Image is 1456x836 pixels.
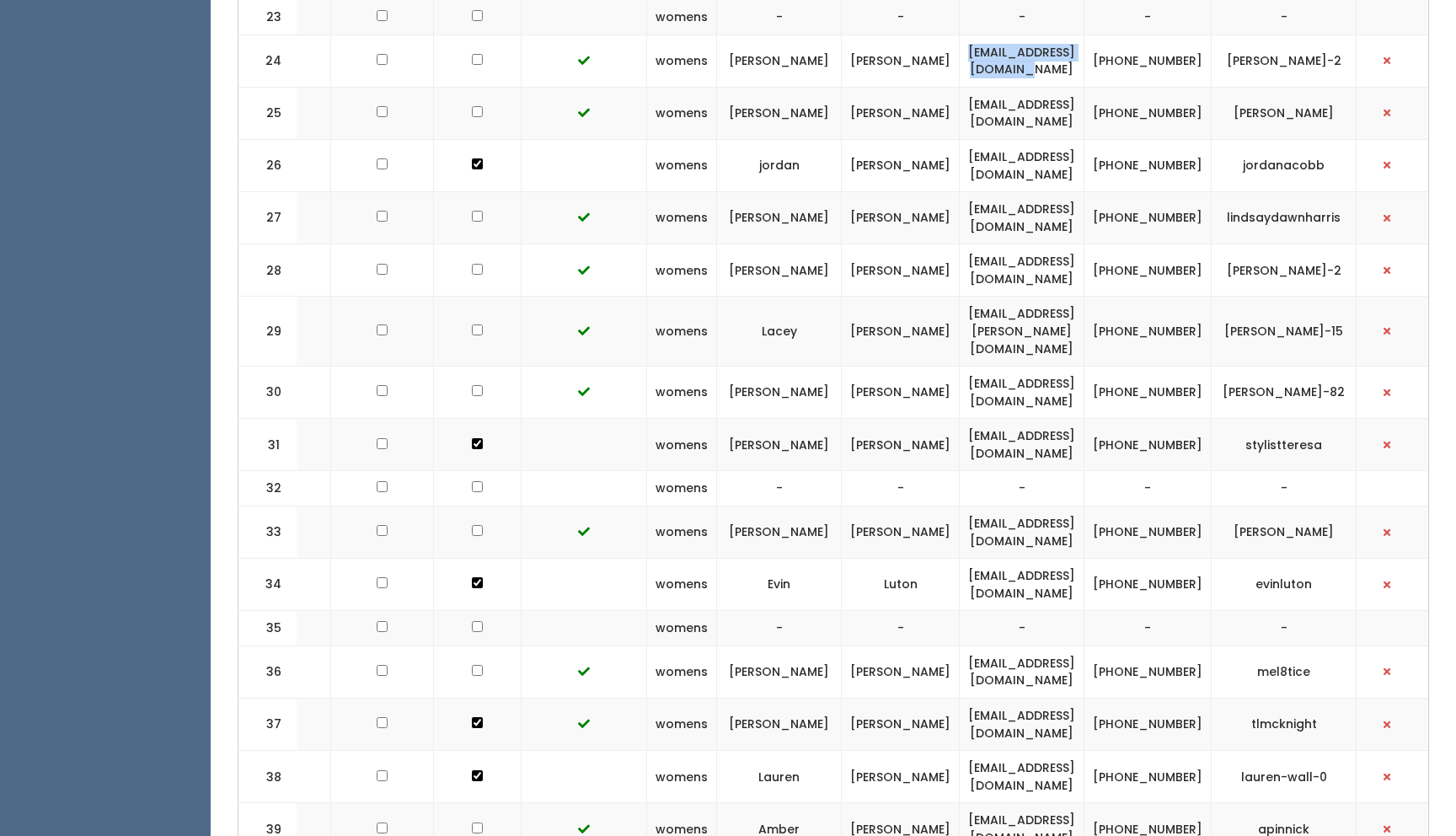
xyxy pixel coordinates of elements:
[647,244,717,297] td: womens
[1212,559,1357,611] td: evinluton
[1212,751,1357,803] td: lauren-wall-0
[238,297,297,367] td: 29
[238,751,297,803] td: 38
[717,244,842,297] td: [PERSON_NAME]
[238,192,297,244] td: 27
[960,611,1084,646] td: -
[238,419,297,471] td: 31
[647,751,717,803] td: womens
[1212,244,1357,297] td: [PERSON_NAME]-2
[1212,192,1357,244] td: lindsaydawnharris
[238,139,297,191] td: 26
[647,35,717,87] td: womens
[717,139,842,191] td: jordan
[647,471,717,506] td: womens
[717,646,842,698] td: [PERSON_NAME]
[717,506,842,559] td: [PERSON_NAME]
[842,419,960,471] td: [PERSON_NAME]
[1212,611,1357,646] td: -
[1212,87,1357,139] td: [PERSON_NAME]
[717,297,842,367] td: Lacey
[647,297,717,367] td: womens
[842,297,960,367] td: [PERSON_NAME]
[238,611,297,646] td: 35
[238,559,297,611] td: 34
[842,35,960,87] td: [PERSON_NAME]
[717,699,842,751] td: [PERSON_NAME]
[1212,646,1357,698] td: mel8tice
[960,297,1084,367] td: [EMAIL_ADDRESS][PERSON_NAME][DOMAIN_NAME]
[960,751,1084,803] td: [EMAIL_ADDRESS][DOMAIN_NAME]
[960,139,1084,191] td: [EMAIL_ADDRESS][DOMAIN_NAME]
[238,646,297,698] td: 36
[1084,35,1212,87] td: [PHONE_NUMBER]
[717,192,842,244] td: [PERSON_NAME]
[238,699,297,751] td: 37
[842,139,960,191] td: [PERSON_NAME]
[717,559,842,611] td: Evin
[647,611,717,646] td: womens
[842,699,960,751] td: [PERSON_NAME]
[842,506,960,559] td: [PERSON_NAME]
[1084,367,1212,419] td: [PHONE_NUMBER]
[1084,506,1212,559] td: [PHONE_NUMBER]
[1084,646,1212,698] td: [PHONE_NUMBER]
[842,87,960,139] td: [PERSON_NAME]
[960,699,1084,751] td: [EMAIL_ADDRESS][DOMAIN_NAME]
[1084,139,1212,191] td: [PHONE_NUMBER]
[1212,139,1357,191] td: jordanacobb
[1084,244,1212,297] td: [PHONE_NUMBER]
[647,419,717,471] td: womens
[1084,297,1212,367] td: [PHONE_NUMBER]
[1084,699,1212,751] td: [PHONE_NUMBER]
[1212,297,1357,367] td: [PERSON_NAME]-15
[238,87,297,139] td: 25
[1212,699,1357,751] td: tlmcknight
[1212,367,1357,419] td: [PERSON_NAME]-82
[960,646,1084,698] td: [EMAIL_ADDRESS][DOMAIN_NAME]
[1084,419,1212,471] td: [PHONE_NUMBER]
[717,751,842,803] td: Lauren
[647,87,717,139] td: womens
[960,559,1084,611] td: [EMAIL_ADDRESS][DOMAIN_NAME]
[842,751,960,803] td: [PERSON_NAME]
[842,471,960,506] td: -
[960,367,1084,419] td: [EMAIL_ADDRESS][DOMAIN_NAME]
[647,367,717,419] td: womens
[1084,751,1212,803] td: [PHONE_NUMBER]
[960,192,1084,244] td: [EMAIL_ADDRESS][DOMAIN_NAME]
[842,559,960,611] td: Luton
[1084,471,1212,506] td: -
[842,244,960,297] td: [PERSON_NAME]
[647,699,717,751] td: womens
[1084,192,1212,244] td: [PHONE_NUMBER]
[1212,471,1357,506] td: -
[960,471,1084,506] td: -
[960,419,1084,471] td: [EMAIL_ADDRESS][DOMAIN_NAME]
[960,244,1084,297] td: [EMAIL_ADDRESS][DOMAIN_NAME]
[842,367,960,419] td: [PERSON_NAME]
[717,419,842,471] td: [PERSON_NAME]
[647,506,717,559] td: womens
[1212,506,1357,559] td: [PERSON_NAME]
[717,611,842,646] td: -
[647,192,717,244] td: womens
[647,559,717,611] td: womens
[717,87,842,139] td: [PERSON_NAME]
[842,192,960,244] td: [PERSON_NAME]
[960,506,1084,559] td: [EMAIL_ADDRESS][DOMAIN_NAME]
[960,35,1084,87] td: [EMAIL_ADDRESS][DOMAIN_NAME]
[238,367,297,419] td: 30
[842,646,960,698] td: [PERSON_NAME]
[238,506,297,559] td: 33
[960,87,1084,139] td: [EMAIL_ADDRESS][DOMAIN_NAME]
[717,471,842,506] td: -
[647,646,717,698] td: womens
[1084,559,1212,611] td: [PHONE_NUMBER]
[238,244,297,297] td: 28
[238,471,297,506] td: 32
[842,611,960,646] td: -
[717,35,842,87] td: [PERSON_NAME]
[717,367,842,419] td: [PERSON_NAME]
[238,35,297,87] td: 24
